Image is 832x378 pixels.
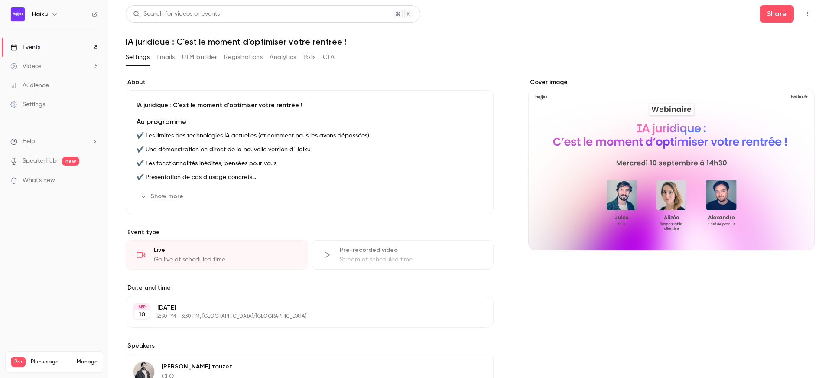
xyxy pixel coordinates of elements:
button: CTA [323,50,335,64]
span: new [62,157,79,166]
label: Speakers [126,342,494,350]
div: Videos [10,62,41,71]
h1: IA juridique : C'est le moment d'optimiser votre rentrée ! [126,36,815,47]
label: Date and time [126,283,494,292]
div: Go live at scheduled time [154,255,297,264]
p: [PERSON_NAME] touzet [162,362,232,371]
img: Haiku [11,7,25,21]
label: About [126,78,494,87]
div: Settings [10,100,45,109]
div: Audience [10,81,49,90]
p: ✔️ Les limites des technologies IA actuelles (et comment nous les avons dépassées) [136,130,483,141]
button: Analytics [270,50,296,64]
button: Share [760,5,794,23]
div: Pre-recorded video [340,246,483,254]
button: Registrations [224,50,263,64]
p: Event type [126,228,494,237]
p: [DATE] [157,303,448,312]
div: Pre-recorded videoStream at scheduled time [312,240,494,270]
button: Show more [136,189,188,203]
a: Manage [77,358,97,365]
p: ✔️ Présentation de cas d’usage concrets [136,172,483,182]
div: LiveGo live at scheduled time [126,240,308,270]
span: Plan usage [31,358,71,365]
h6: Haiku [32,10,48,19]
p: 2:30 PM - 3:30 PM, [GEOGRAPHIC_DATA]/[GEOGRAPHIC_DATA] [157,313,448,320]
span: Help [23,137,35,146]
div: Stream at scheduled time [340,255,483,264]
p: IA juridique : C'est le moment d'optimiser votre rentrée ! [136,101,483,110]
button: UTM builder [182,50,217,64]
li: help-dropdown-opener [10,137,98,146]
span: What's new [23,176,55,185]
p: 10 [139,310,145,319]
div: Live [154,246,297,254]
strong: Au programme : [136,117,190,126]
section: Cover image [528,78,815,250]
span: Pro [11,357,26,367]
label: Cover image [528,78,815,87]
p: ✔️ Les fonctionnalités inédites, pensées pour vous [136,158,483,169]
div: SEP [134,304,149,310]
button: Polls [303,50,316,64]
button: Settings [126,50,149,64]
div: Search for videos or events [133,10,220,19]
a: SpeakerHub [23,156,57,166]
button: Emails [156,50,175,64]
div: Events [10,43,40,52]
p: ✔️ Une démonstration en direct de la nouvelle version d’Haiku [136,144,483,155]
